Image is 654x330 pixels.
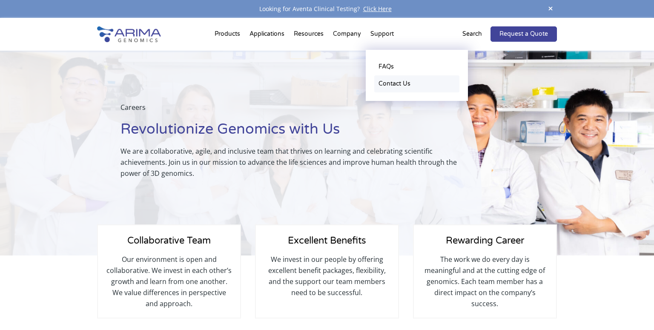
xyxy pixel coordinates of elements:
[360,5,395,13] a: Click Here
[374,58,459,75] a: FAQs
[120,146,460,179] p: We are a collaborative, agile, and inclusive team that thrives on learning and celebrating scient...
[462,29,482,40] p: Search
[446,235,524,246] span: Rewarding Career
[106,254,232,309] p: Our environment is open and collaborative. We invest in each other’s growth and learn from one an...
[120,102,460,120] p: Careers
[97,3,557,14] div: Looking for Aventa Clinical Testing?
[120,120,460,146] h1: Revolutionize Genomics with Us
[422,254,548,309] p: The work we do every day is meaningful and at the cutting edge of genomics. Each team member has ...
[374,75,459,92] a: Contact Us
[264,254,390,298] p: We invest in our people by offering excellent benefit packages, flexibility, and the support our ...
[127,235,211,246] span: Collaborative Team
[288,235,366,246] span: Excellent Benefits
[97,26,161,42] img: Arima-Genomics-logo
[490,26,557,42] a: Request a Quote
